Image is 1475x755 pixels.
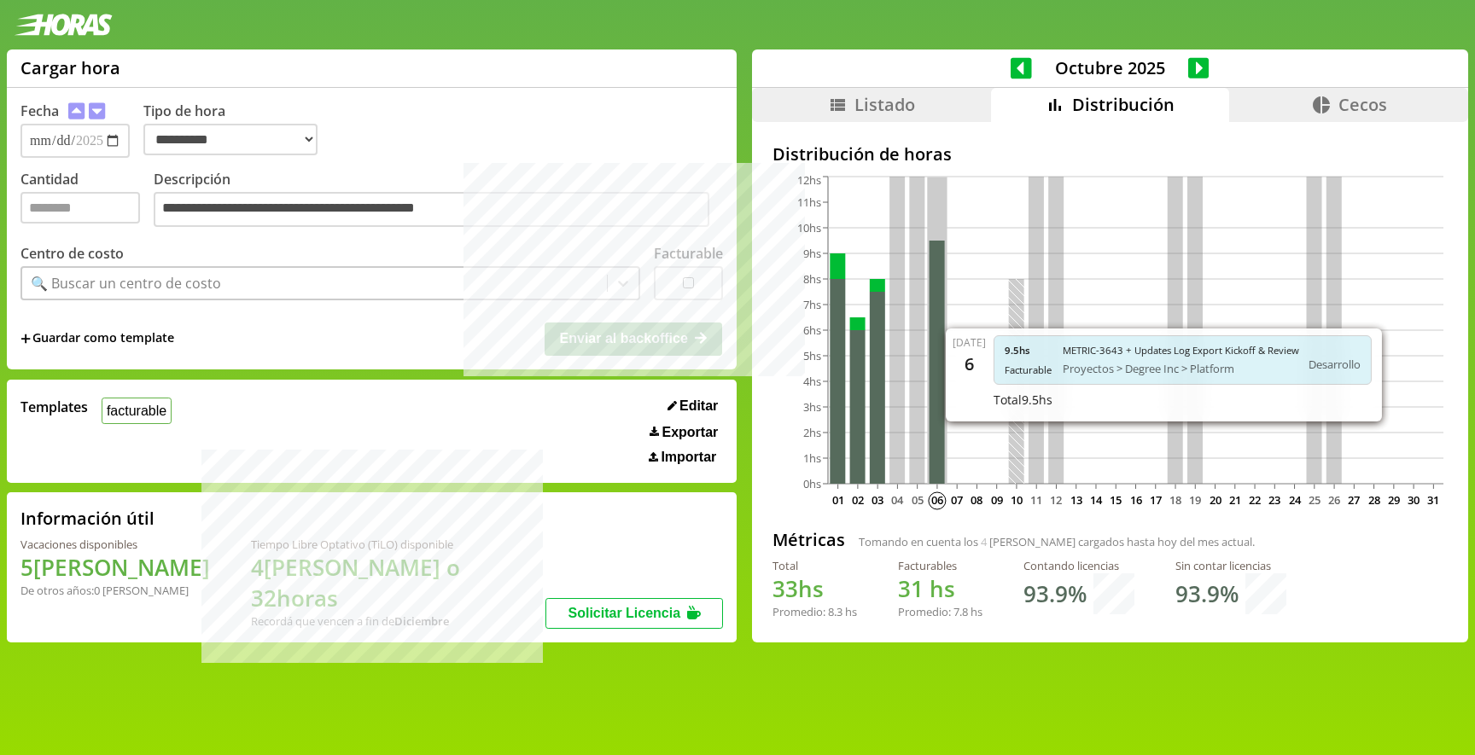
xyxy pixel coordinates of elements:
[1090,492,1103,508] text: 14
[1070,492,1082,508] text: 13
[803,271,821,287] tspan: 8hs
[143,102,331,158] label: Tipo de hora
[872,492,883,508] text: 03
[20,170,154,232] label: Cantidad
[1189,492,1201,508] text: 19
[1072,93,1175,116] span: Distribución
[679,398,718,414] span: Editar
[1032,56,1188,79] span: Octubre 2025
[772,604,857,619] div: Promedio: hs
[20,56,120,79] h1: Cargar hora
[953,604,968,619] span: 7.8
[20,192,140,224] input: Cantidad
[251,613,545,629] div: Recordá que vencen a fin de
[1175,558,1286,573] div: Sin contar licencias
[143,124,318,155] select: Tipo de hora
[1150,492,1162,508] text: 17
[859,534,1255,549] span: Tomando en cuenta los [PERSON_NAME] cargados hasta hoy del mes actual.
[1110,492,1122,508] text: 15
[1209,492,1221,508] text: 20
[1175,578,1239,609] h1: 93.9 %
[1169,492,1181,508] text: 18
[545,598,723,629] button: Solicitar Licencia
[20,398,88,416] span: Templates
[20,537,210,552] div: Vacaciones disponibles
[102,398,172,424] button: facturable
[20,102,59,120] label: Fecha
[951,492,963,508] text: 07
[772,142,1448,166] h2: Distribución de horas
[20,552,210,583] h1: 5 [PERSON_NAME]
[854,93,915,116] span: Listado
[803,297,821,312] tspan: 7hs
[394,613,449,629] b: Diciembre
[898,604,982,619] div: Promedio: hs
[1011,492,1023,508] text: 10
[20,329,31,348] span: +
[803,476,821,491] tspan: 0hs
[31,274,221,293] div: 🔍 Buscar un centro de costo
[1030,492,1042,508] text: 11
[772,528,845,551] h2: Métricas
[20,507,154,530] h2: Información útil
[803,246,821,261] tspan: 9hs
[20,329,174,348] span: +Guardar como template
[154,170,723,232] label: Descripción
[991,492,1003,508] text: 09
[981,534,987,549] span: 4
[803,425,821,440] tspan: 2hs
[898,573,924,604] span: 31
[1427,492,1439,508] text: 31
[568,606,680,620] span: Solicitar Licencia
[931,492,943,508] text: 06
[1023,578,1087,609] h1: 93.9 %
[898,558,982,573] div: Facturables
[891,492,904,508] text: 04
[803,450,821,466] tspan: 1hs
[662,398,724,415] button: Editar
[662,425,719,440] span: Exportar
[832,492,844,508] text: 01
[1348,492,1360,508] text: 27
[1328,492,1340,508] text: 26
[803,348,821,363] tspan: 5hs
[644,424,723,441] button: Exportar
[852,492,864,508] text: 02
[14,14,113,36] img: logotipo
[20,583,210,598] div: De otros años: 0 [PERSON_NAME]
[898,573,982,604] h1: hs
[797,195,821,210] tspan: 11hs
[803,322,821,338] tspan: 6hs
[1023,558,1134,573] div: Contando licencias
[661,450,716,465] span: Importar
[154,192,709,228] textarea: Descripción
[772,573,798,604] span: 33
[654,244,723,263] label: Facturable
[1338,93,1387,116] span: Cecos
[797,220,821,235] tspan: 10hs
[1309,492,1321,508] text: 25
[1388,492,1400,508] text: 29
[828,604,842,619] span: 8.3
[251,537,545,552] div: Tiempo Libre Optativo (TiLO) disponible
[912,492,924,508] text: 05
[251,552,545,613] h1: 4 [PERSON_NAME] o 32 horas
[803,399,821,415] tspan: 3hs
[1129,492,1141,508] text: 16
[803,374,821,389] tspan: 4hs
[1229,492,1241,508] text: 21
[772,558,857,573] div: Total
[797,172,821,188] tspan: 12hs
[1268,492,1280,508] text: 23
[772,573,857,604] h1: hs
[1288,492,1301,508] text: 24
[971,492,982,508] text: 08
[1249,492,1261,508] text: 22
[20,244,124,263] label: Centro de costo
[1408,492,1420,508] text: 30
[1050,492,1062,508] text: 12
[1367,492,1379,508] text: 28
